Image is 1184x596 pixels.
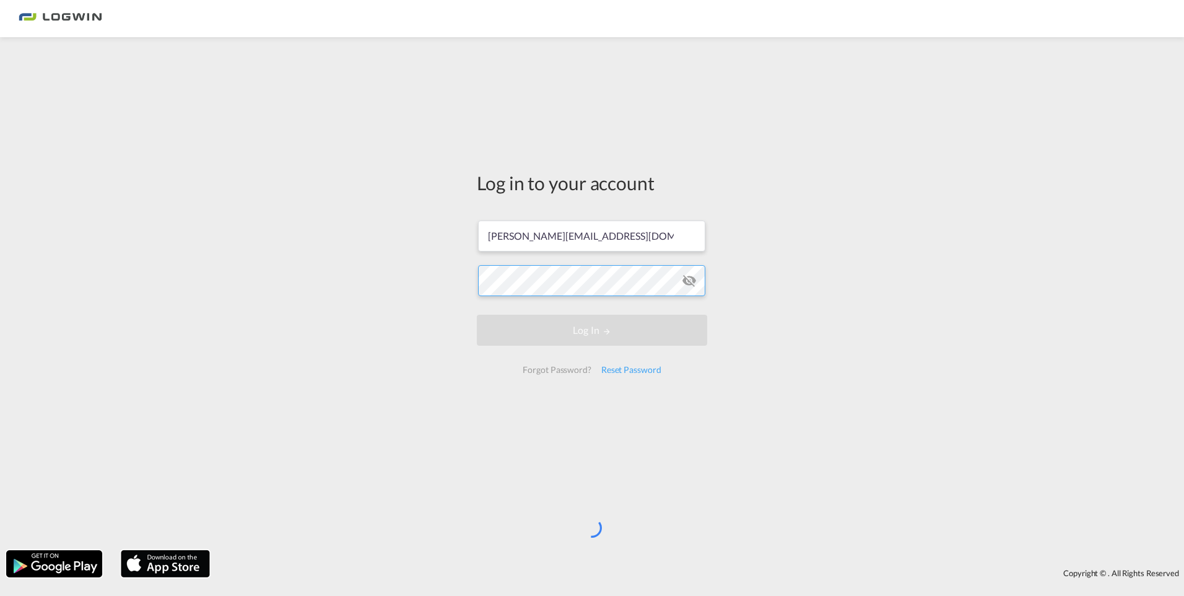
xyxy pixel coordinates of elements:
[477,315,707,346] button: LOGIN
[120,549,211,579] img: apple.png
[518,359,596,381] div: Forgot Password?
[596,359,666,381] div: Reset Password
[478,221,705,252] input: Enter email/phone number
[19,5,102,33] img: bc73a0e0d8c111efacd525e4c8ad7d32.png
[5,549,103,579] img: google.png
[682,273,697,288] md-icon: icon-eye-off
[216,563,1184,584] div: Copyright © . All Rights Reserved
[477,170,707,196] div: Log in to your account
